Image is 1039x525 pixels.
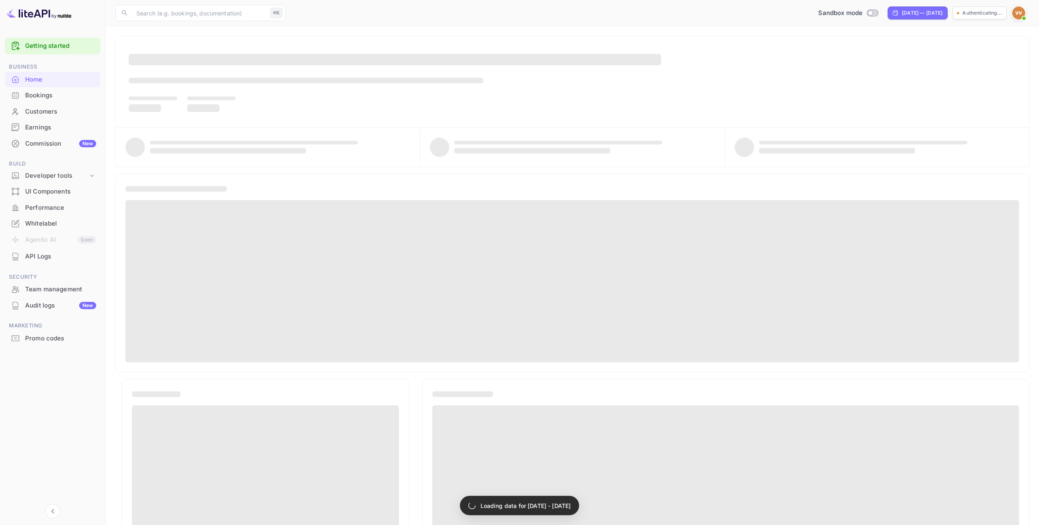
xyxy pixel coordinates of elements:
[5,200,100,215] a: Performance
[5,216,100,232] div: Whitelabel
[5,216,100,231] a: Whitelabel
[25,285,96,294] div: Team management
[962,9,1002,17] p: Authenticating...
[270,8,282,18] div: ⌘K
[25,203,96,213] div: Performance
[131,5,267,21] input: Search (e.g. bookings, documentation)
[6,6,71,19] img: LiteAPI logo
[5,169,100,183] div: Developer tools
[5,72,100,88] div: Home
[25,107,96,116] div: Customers
[5,88,100,103] a: Bookings
[5,120,100,135] a: Earnings
[5,331,100,346] div: Promo codes
[481,501,571,510] p: Loading data for [DATE] - [DATE]
[5,72,100,87] a: Home
[5,38,100,54] div: Getting started
[79,302,96,309] div: New
[5,136,100,152] div: CommissionNew
[5,62,100,71] span: Business
[5,184,100,199] a: UI Components
[45,504,60,519] button: Collapse navigation
[25,123,96,132] div: Earnings
[5,120,100,136] div: Earnings
[1012,6,1025,19] img: Vince Valenti
[5,136,100,151] a: CommissionNew
[5,159,100,168] span: Build
[5,104,100,119] a: Customers
[818,9,862,18] span: Sandbox mode
[25,334,96,343] div: Promo codes
[25,301,96,310] div: Audit logs
[5,298,100,313] a: Audit logsNew
[25,91,96,100] div: Bookings
[5,249,100,264] a: API Logs
[5,249,100,265] div: API Logs
[5,321,100,330] span: Marketing
[815,9,881,18] div: Switch to Production mode
[5,273,100,282] span: Security
[5,331,100,346] a: Promo codes
[25,41,96,51] a: Getting started
[5,298,100,314] div: Audit logsNew
[25,187,96,196] div: UI Components
[25,139,96,148] div: Commission
[25,171,88,181] div: Developer tools
[5,282,100,297] a: Team management
[25,219,96,228] div: Whitelabel
[5,200,100,216] div: Performance
[25,75,96,84] div: Home
[79,140,96,147] div: New
[5,184,100,200] div: UI Components
[25,252,96,261] div: API Logs
[5,104,100,120] div: Customers
[902,9,942,17] div: [DATE] — [DATE]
